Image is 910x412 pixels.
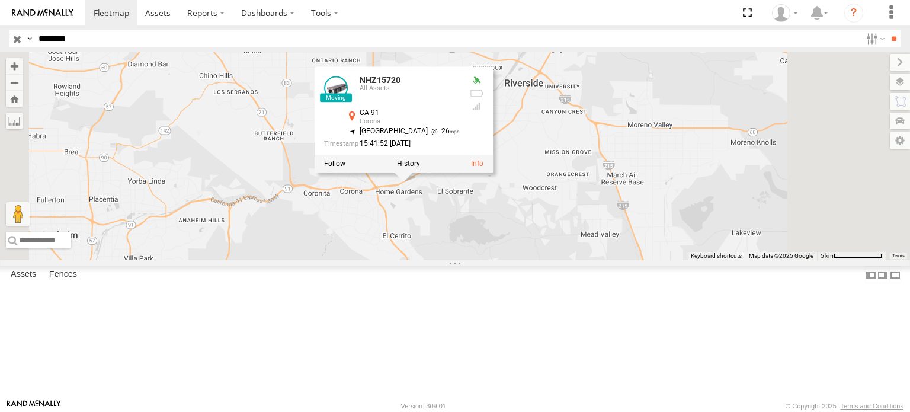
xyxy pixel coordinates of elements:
div: No battery health information received from this device. [469,88,483,98]
div: © Copyright 2025 - [786,403,903,410]
div: Date/time of location update [324,140,460,148]
span: Map data ©2025 Google [749,253,813,259]
div: Version: 309.01 [401,403,446,410]
button: Zoom in [6,58,23,74]
a: Terms (opens in new tab) [892,254,905,258]
label: Dock Summary Table to the Right [877,266,889,283]
label: Assets [5,267,42,283]
div: Valid GPS Fix [469,76,483,85]
label: Hide Summary Table [889,266,901,283]
label: Realtime tracking of Asset [324,159,345,168]
a: Terms and Conditions [841,403,903,410]
label: Measure [6,113,23,129]
label: Dock Summary Table to the Left [865,266,877,283]
div: Zulema McIntosch [768,4,802,22]
a: NHZ15720 [360,75,400,85]
div: Last Event GSM Signal Strength [469,101,483,111]
img: rand-logo.svg [12,9,73,17]
div: All Assets [360,85,460,92]
label: Fences [43,267,83,283]
label: Search Query [25,30,34,47]
a: View Asset Details [324,76,348,100]
div: CA-91 [360,109,460,117]
button: Zoom out [6,74,23,91]
label: Search Filter Options [861,30,887,47]
div: Corona [360,118,460,125]
button: Map Scale: 5 km per 79 pixels [817,252,886,260]
label: Map Settings [890,132,910,149]
span: [GEOGRAPHIC_DATA] [360,127,428,135]
button: Keyboard shortcuts [691,252,742,260]
a: Visit our Website [7,400,61,412]
i: ? [844,4,863,23]
span: 5 km [821,253,834,259]
span: 26 [428,127,460,135]
label: View Asset History [397,159,420,168]
a: View Asset Details [471,159,483,168]
button: Drag Pegman onto the map to open Street View [6,202,30,226]
button: Zoom Home [6,91,23,107]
